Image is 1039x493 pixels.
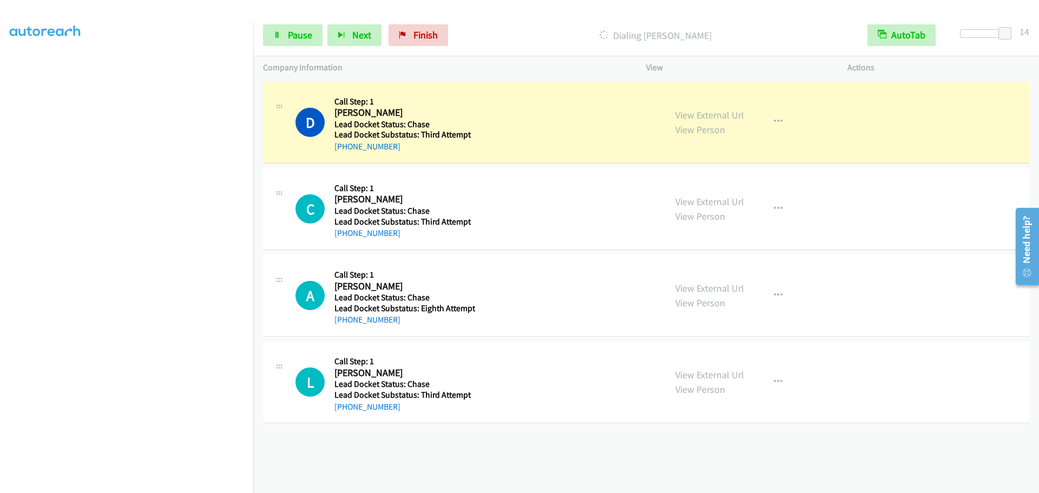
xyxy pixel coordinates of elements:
h5: Lead Docket Substatus: Third Attempt [334,129,472,140]
a: [PHONE_NUMBER] [334,228,400,238]
div: The call is yet to be attempted [295,281,325,310]
span: Finish [413,29,438,41]
h5: Call Step: 1 [334,269,475,280]
h1: L [295,367,325,397]
p: Actions [847,61,1029,74]
p: Dialing [PERSON_NAME] [463,28,848,43]
h1: C [295,194,325,224]
a: View Person [675,297,725,309]
a: Finish [389,24,448,46]
button: AutoTab [867,24,936,46]
a: View External Url [675,195,744,208]
h5: Call Step: 1 [334,356,472,367]
span: Pause [288,29,312,41]
span: Next [352,29,371,41]
p: View [646,61,828,74]
h2: [PERSON_NAME] [334,367,472,379]
h5: Lead Docket Substatus: Third Attempt [334,390,472,400]
h5: Lead Docket Status: Chase [334,292,475,303]
h5: Lead Docket Status: Chase [334,206,472,216]
a: [PHONE_NUMBER] [334,141,400,152]
a: View Person [675,210,725,222]
h5: Call Step: 1 [334,96,472,107]
button: Next [327,24,382,46]
h5: Lead Docket Status: Chase [334,119,472,130]
h1: D [295,108,325,137]
a: View Person [675,123,725,136]
h5: Lead Docket Substatus: Third Attempt [334,216,472,227]
iframe: Resource Center [1008,203,1039,290]
a: Pause [263,24,323,46]
div: The call is yet to be attempted [295,194,325,224]
h2: [PERSON_NAME] [334,280,472,293]
a: View Person [675,383,725,396]
h5: Lead Docket Status: Chase [334,379,472,390]
p: Company Information [263,61,627,74]
h5: Call Step: 1 [334,183,472,194]
h1: A [295,281,325,310]
a: [PHONE_NUMBER] [334,314,400,325]
a: View External Url [675,109,744,121]
h2: [PERSON_NAME] [334,107,472,119]
a: [PHONE_NUMBER] [334,402,400,412]
h5: Lead Docket Substatus: Eighth Attempt [334,303,475,314]
a: View External Url [675,369,744,381]
h2: [PERSON_NAME] [334,193,472,206]
div: 14 [1020,24,1029,39]
a: View External Url [675,282,744,294]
